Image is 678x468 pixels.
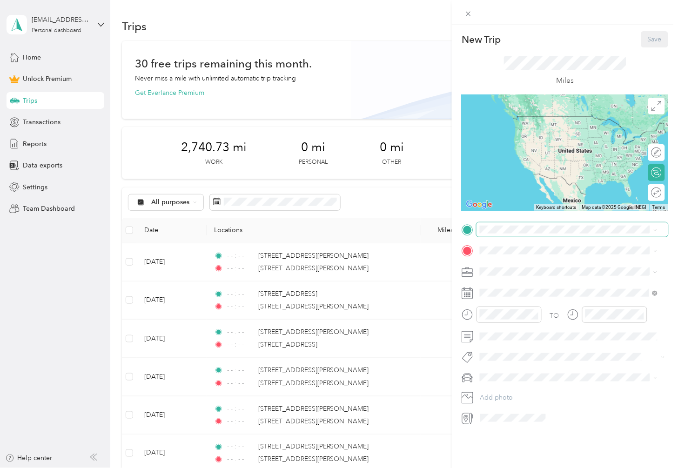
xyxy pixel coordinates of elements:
a: Open this area in Google Maps (opens a new window) [464,199,495,211]
iframe: Everlance-gr Chat Button Frame [626,416,678,468]
p: Miles [556,75,574,87]
div: TO [550,311,559,321]
p: New Trip [462,33,501,46]
img: Google [464,199,495,211]
span: Map data ©2025 Google, INEGI [582,205,647,210]
button: Add photo [477,391,668,404]
button: Keyboard shortcuts [537,204,577,211]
